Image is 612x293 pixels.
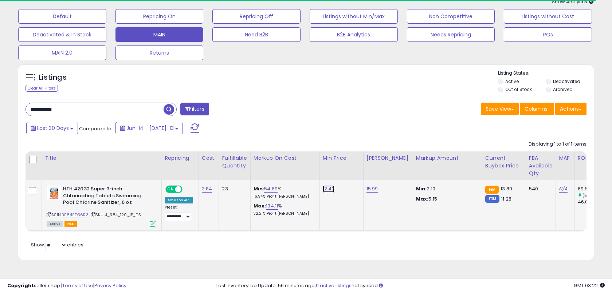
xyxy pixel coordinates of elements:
[216,282,605,289] div: Last InventoryLab Update: 56 minutes ago, not synced.
[323,154,360,162] div: Min Price
[481,103,519,115] button: Save View
[47,221,63,227] span: All listings currently available for purchase on Amazon
[266,202,278,210] a: 134.11
[323,185,335,193] a: 12.40
[45,154,158,162] div: Title
[254,203,314,216] div: %
[47,186,156,226] div: ASIN:
[264,185,278,193] a: 54.69
[416,185,427,192] strong: Min:
[485,186,499,194] small: FBA
[18,27,106,42] button: Deactivated & In Stock
[90,212,141,218] span: | SKU: J_384_120_1P_DS
[310,27,398,42] button: B2B Analytics
[202,154,216,162] div: Cost
[505,86,532,92] label: Out of Stock
[578,186,607,192] div: 69.67%
[202,185,212,193] a: 3.84
[115,45,204,60] button: Returns
[254,194,314,199] p: 16.94% Profit [PERSON_NAME]
[529,186,550,192] div: 540
[501,195,511,202] span: 11.28
[165,197,193,203] div: Amazon AI *
[115,9,204,24] button: Repricing On
[126,124,174,132] span: Jun-14 - [DATE]-13
[25,85,58,92] div: Clear All Filters
[416,186,476,192] p: 2.10
[94,282,126,289] a: Privacy Policy
[180,103,209,115] button: Filters
[553,78,580,84] label: Deactivated
[485,195,499,203] small: FBM
[254,211,314,216] p: 32.21% Profit [PERSON_NAME]
[366,185,378,193] a: 15.99
[62,282,93,289] a: Terms of Use
[254,186,314,199] div: %
[254,185,264,192] b: Min:
[47,186,61,200] img: 51YzwuIDunL._SL40_.jpg
[498,70,593,77] p: Listing States:
[64,221,77,227] span: FBA
[39,72,67,83] h5: Listings
[501,185,512,192] span: 13.89
[416,196,476,202] p: 5.15
[115,27,204,42] button: MAIN
[416,154,479,162] div: Markup Amount
[578,199,607,205] div: 46.09%
[115,122,183,134] button: Jun-14 - [DATE]-13
[212,27,301,42] button: Need B2B
[366,154,410,162] div: [PERSON_NAME]
[407,27,495,42] button: Needs Repricing
[63,186,152,208] b: HTH 42032 Super 3-inch Chlorinating Tablets Swimming Pool Chlorine Sanitizer, 6 oz
[26,122,78,134] button: Last 30 Days
[37,124,69,132] span: Last 30 Days
[165,154,196,162] div: Repricing
[166,186,175,193] span: ON
[504,27,592,42] button: POs
[79,125,113,132] span: Compared to:
[504,9,592,24] button: Listings without Cost
[559,185,568,193] a: N/A
[553,86,573,92] label: Archived
[31,241,83,248] span: Show: entries
[310,9,398,24] button: Listings without Min/Max
[529,154,553,177] div: FBA Available Qty
[62,212,89,218] a: B084SD36R3
[578,154,604,162] div: ROI
[316,282,352,289] a: 9 active listings
[485,154,523,170] div: Current Buybox Price
[250,151,319,180] th: The percentage added to the cost of goods (COGS) that forms the calculator for Min & Max prices.
[582,193,599,198] small: (51.16%)
[254,154,317,162] div: Markup on Cost
[529,141,586,148] div: Displaying 1 to 1 of 1 items
[165,205,193,221] div: Preset:
[254,202,266,209] b: Max:
[212,9,301,24] button: Repricing Off
[525,105,548,112] span: Columns
[7,282,126,289] div: seller snap | |
[181,186,193,193] span: OFF
[222,154,247,170] div: Fulfillable Quantity
[574,282,605,289] span: 2025-08-13 03:22 GMT
[407,9,495,24] button: Non Competitive
[18,9,106,24] button: Default
[416,195,429,202] strong: Max:
[555,103,586,115] button: Actions
[7,282,34,289] strong: Copyright
[222,186,244,192] div: 23
[520,103,554,115] button: Columns
[18,45,106,60] button: MAIN 2.0
[505,78,519,84] label: Active
[559,154,571,162] div: MAP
